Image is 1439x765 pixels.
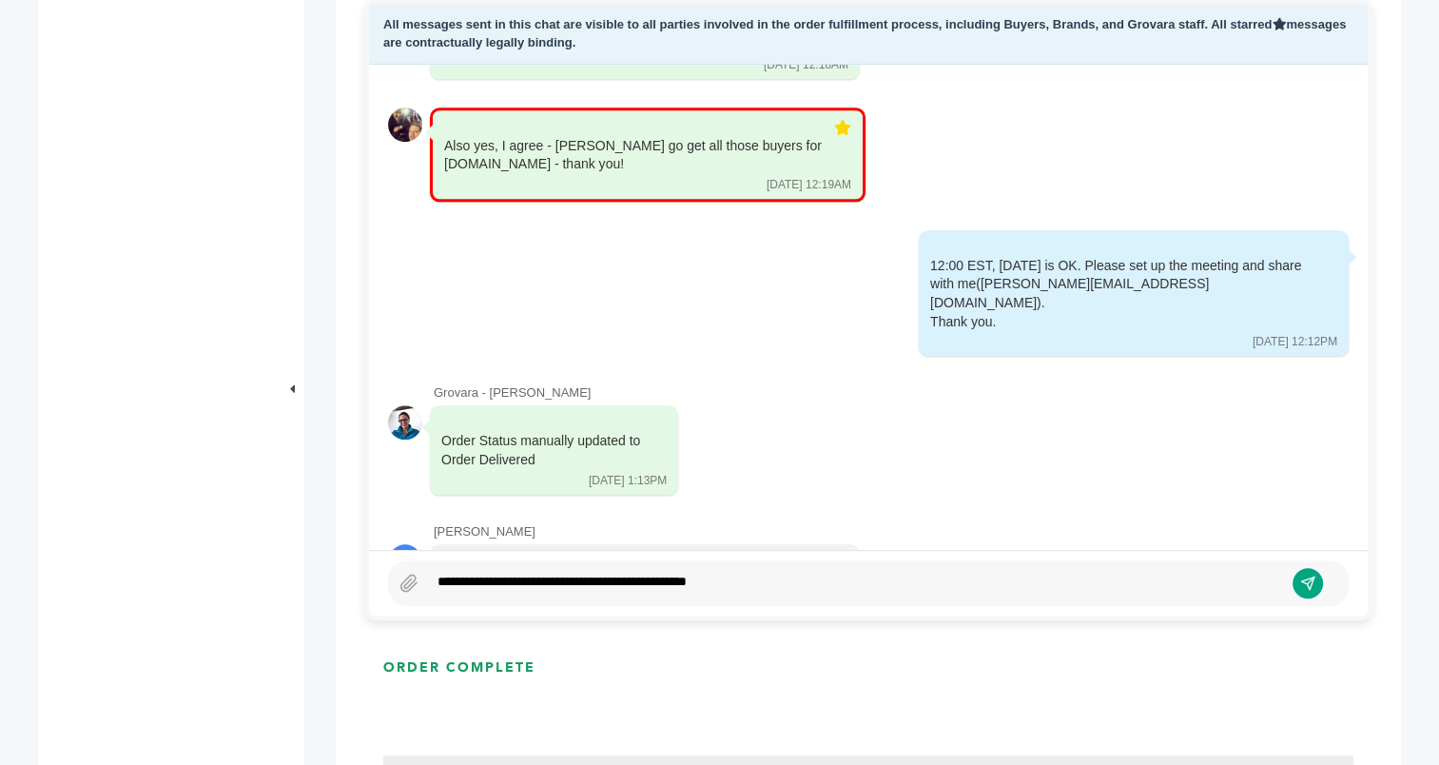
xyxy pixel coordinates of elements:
div: Grovara - [PERSON_NAME] [434,384,1349,402]
div: Thank you. [930,313,1311,332]
div: [DATE] 1:13PM [589,473,667,489]
div: SL [388,544,422,579]
div: 12:00 EST, [DATE] is OK. Please set up the meeting and share with me([PERSON_NAME][EMAIL_ADDRESS]... [930,257,1311,331]
h3: ORDER COMPLETE [383,658,535,677]
div: All messages sent in this chat are visible to all parties involved in the order fulfillment proce... [369,4,1368,65]
div: [DATE] 12:18AM [764,57,848,73]
div: [DATE] 12:19AM [767,177,851,193]
div: [DATE] 12:12PM [1253,334,1337,350]
div: [PERSON_NAME] [434,523,1349,540]
div: Also yes, I agree - [PERSON_NAME] go get all those buyers for [DOMAIN_NAME] - thank you! [444,137,825,174]
div: Order Status manually updated to Order Delivered [441,432,640,469]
